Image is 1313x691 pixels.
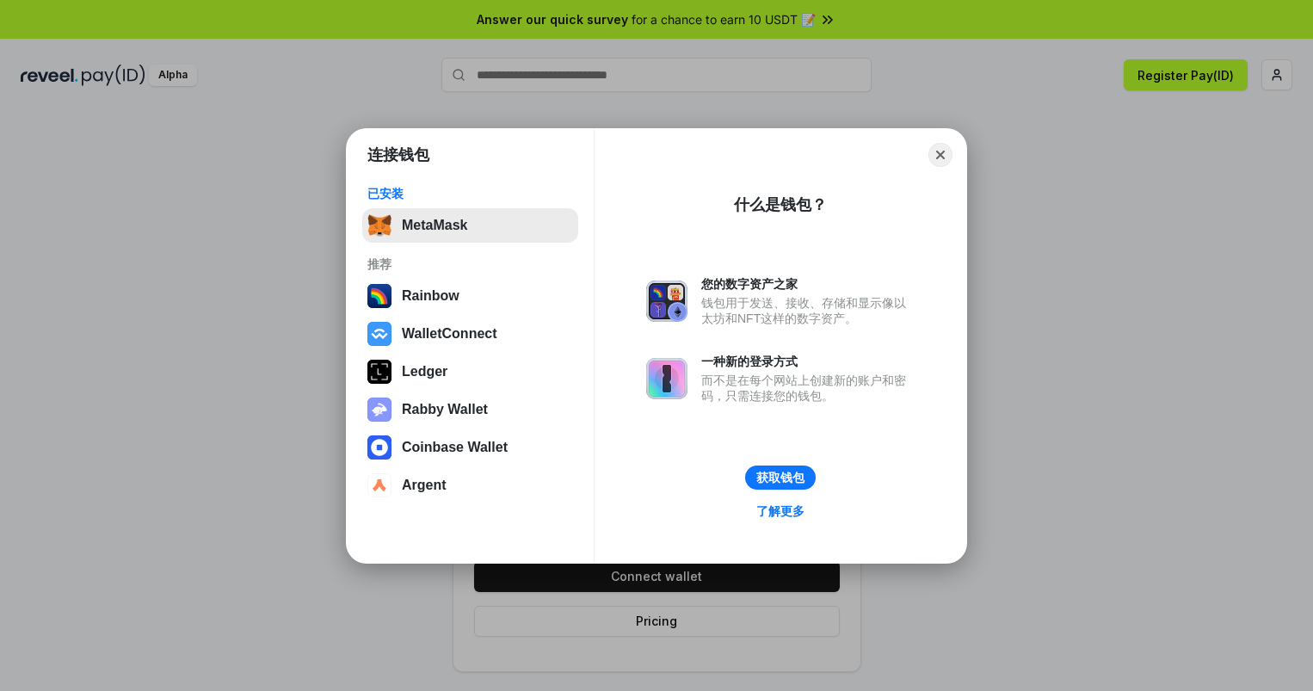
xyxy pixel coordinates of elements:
button: Argent [362,468,578,503]
div: 而不是在每个网站上创建新的账户和密码，只需连接您的钱包。 [701,373,915,404]
img: svg+xml,%3Csvg%20xmlns%3D%22http%3A%2F%2Fwww.w3.org%2F2000%2Fsvg%22%20fill%3D%22none%22%20viewBox... [367,398,391,422]
div: 已安装 [367,186,573,201]
button: Close [928,143,952,167]
button: 获取钱包 [745,466,816,490]
div: Rainbow [402,288,459,304]
button: Rainbow [362,279,578,313]
div: Argent [402,478,447,493]
div: 了解更多 [756,503,804,519]
button: MetaMask [362,208,578,243]
div: 一种新的登录方式 [701,354,915,369]
button: Ledger [362,355,578,389]
img: svg+xml,%3Csvg%20xmlns%3D%22http%3A%2F%2Fwww.w3.org%2F2000%2Fsvg%22%20width%3D%2228%22%20height%3... [367,360,391,384]
img: svg+xml,%3Csvg%20fill%3D%22none%22%20height%3D%2233%22%20viewBox%3D%220%200%2035%2033%22%20width%... [367,213,391,238]
img: svg+xml,%3Csvg%20width%3D%2228%22%20height%3D%2228%22%20viewBox%3D%220%200%2028%2028%22%20fill%3D... [367,473,391,497]
h1: 连接钱包 [367,145,429,165]
div: 推荐 [367,256,573,272]
img: svg+xml,%3Csvg%20width%3D%2228%22%20height%3D%2228%22%20viewBox%3D%220%200%2028%2028%22%20fill%3D... [367,322,391,346]
div: Rabby Wallet [402,402,488,417]
div: 什么是钱包？ [734,194,827,215]
button: Rabby Wallet [362,392,578,427]
a: 了解更多 [746,500,815,522]
div: MetaMask [402,218,467,233]
div: Ledger [402,364,447,379]
img: svg+xml,%3Csvg%20xmlns%3D%22http%3A%2F%2Fwww.w3.org%2F2000%2Fsvg%22%20fill%3D%22none%22%20viewBox... [646,358,687,399]
div: WalletConnect [402,326,497,342]
div: 获取钱包 [756,470,804,485]
img: svg+xml,%3Csvg%20width%3D%2228%22%20height%3D%2228%22%20viewBox%3D%220%200%2028%2028%22%20fill%3D... [367,435,391,460]
img: svg+xml,%3Csvg%20width%3D%22120%22%20height%3D%22120%22%20viewBox%3D%220%200%20120%20120%22%20fil... [367,284,391,308]
div: 您的数字资产之家 [701,276,915,292]
div: 钱包用于发送、接收、存储和显示像以太坊和NFT这样的数字资产。 [701,295,915,326]
img: svg+xml,%3Csvg%20xmlns%3D%22http%3A%2F%2Fwww.w3.org%2F2000%2Fsvg%22%20fill%3D%22none%22%20viewBox... [646,281,687,322]
div: Coinbase Wallet [402,440,508,455]
button: Coinbase Wallet [362,430,578,465]
button: WalletConnect [362,317,578,351]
